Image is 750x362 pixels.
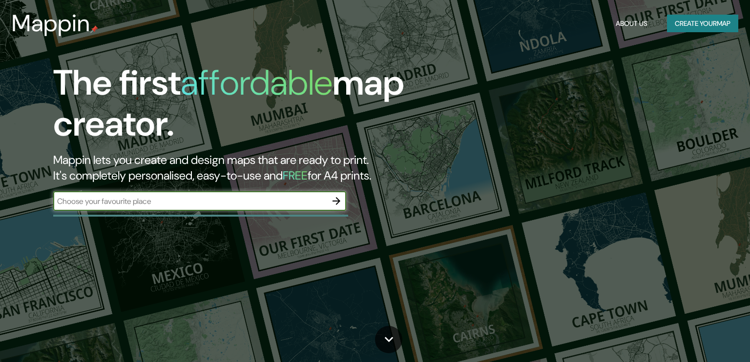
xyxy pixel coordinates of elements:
h2: Mappin lets you create and design maps that are ready to print. It's completely personalised, eas... [53,152,428,183]
img: mappin-pin [90,25,98,33]
h1: affordable [181,60,333,105]
h5: FREE [283,168,308,183]
h1: The first map creator. [53,62,428,152]
button: Create yourmap [667,15,738,33]
button: About Us [612,15,651,33]
h3: Mappin [12,10,90,37]
input: Choose your favourite place [53,196,327,207]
